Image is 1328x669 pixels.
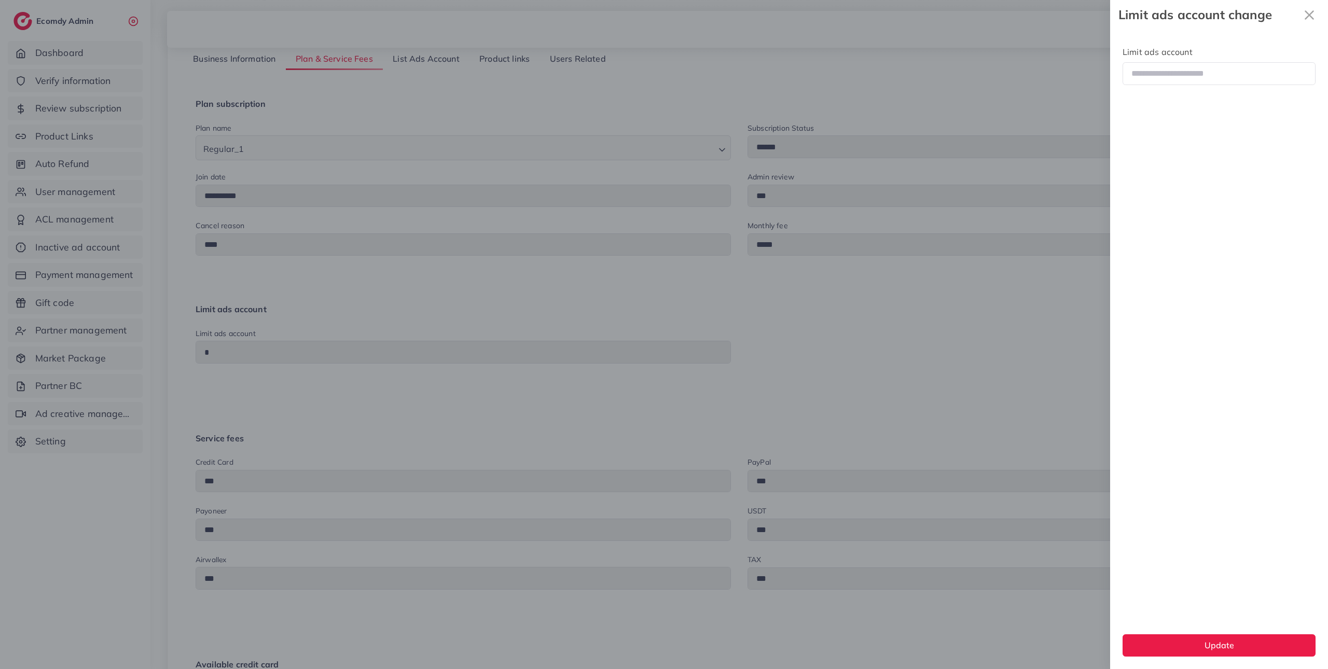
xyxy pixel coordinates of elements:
strong: Limit ads account change [1118,6,1299,24]
button: Update [1123,634,1316,657]
span: Update [1205,640,1234,650]
svg: x [1299,5,1320,25]
legend: Limit ads account [1120,42,1318,62]
button: Close [1299,4,1320,25]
